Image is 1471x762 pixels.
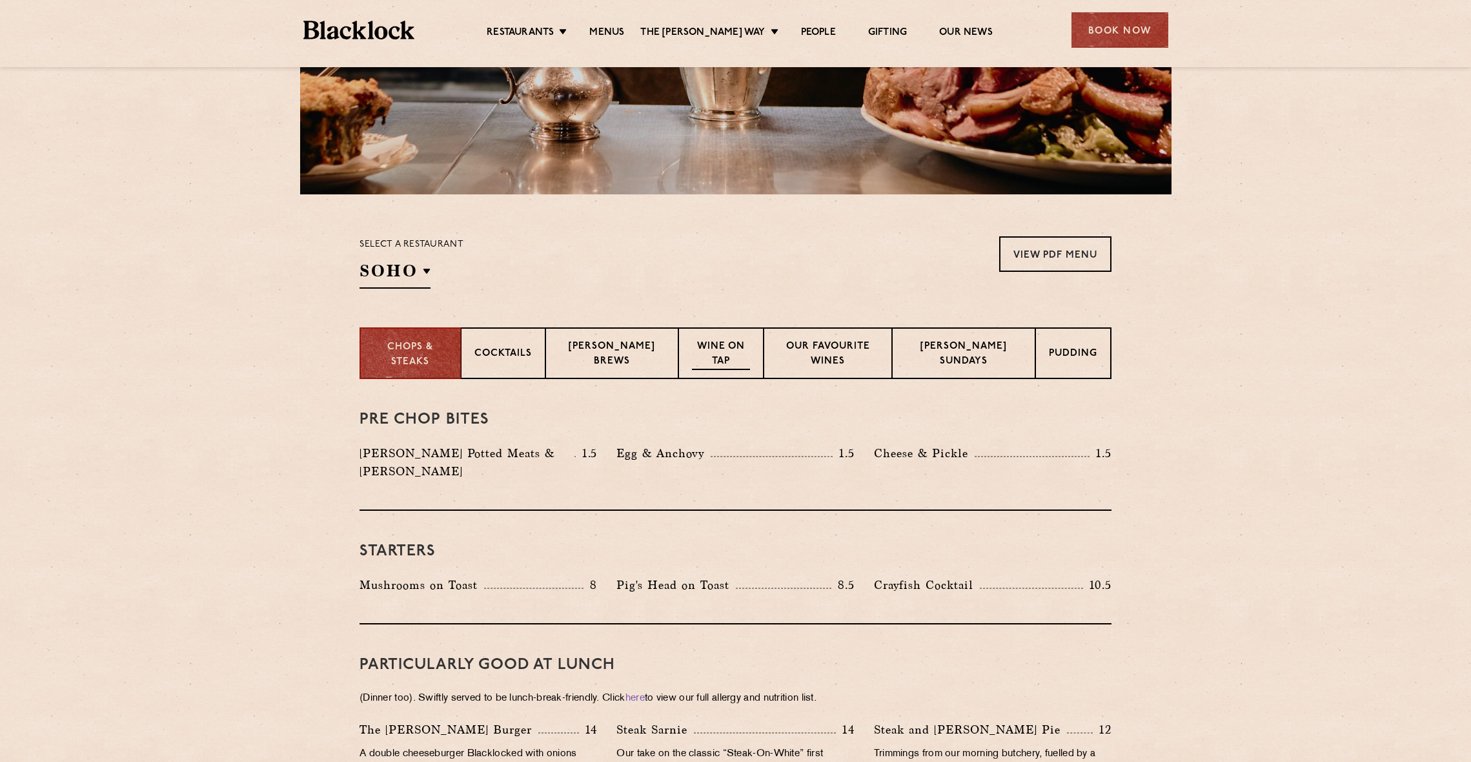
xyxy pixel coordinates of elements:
[360,260,431,289] h2: SOHO
[360,576,484,594] p: Mushrooms on Toast
[616,576,736,594] p: Pig's Head on Toast
[833,445,855,462] p: 1.5
[1049,347,1097,363] p: Pudding
[474,347,532,363] p: Cocktails
[777,340,879,370] p: Our favourite wines
[692,340,749,370] p: Wine on Tap
[360,236,463,253] p: Select a restaurant
[1071,12,1168,48] div: Book Now
[360,543,1111,560] h3: Starters
[874,444,975,462] p: Cheese & Pickle
[579,721,598,738] p: 14
[939,26,993,41] a: Our News
[868,26,907,41] a: Gifting
[836,721,855,738] p: 14
[589,26,624,41] a: Menus
[559,340,665,370] p: [PERSON_NAME] Brews
[360,657,1111,674] h3: PARTICULARLY GOOD AT LUNCH
[303,21,415,39] img: BL_Textured_Logo-footer-cropped.svg
[1090,445,1111,462] p: 1.5
[831,577,855,593] p: 8.5
[1093,721,1111,738] p: 12
[360,690,1111,708] p: (Dinner too). Swiftly served to be lunch-break-friendly. Click to view our full allergy and nutri...
[487,26,554,41] a: Restaurants
[801,26,836,41] a: People
[374,340,447,369] p: Chops & Steaks
[640,26,765,41] a: The [PERSON_NAME] Way
[625,694,645,703] a: here
[999,236,1111,272] a: View PDF Menu
[616,444,711,462] p: Egg & Anchovy
[874,576,980,594] p: Crayfish Cocktail
[583,577,597,593] p: 8
[616,721,694,739] p: Steak Sarnie
[360,411,1111,428] h3: Pre Chop Bites
[906,340,1022,370] p: [PERSON_NAME] Sundays
[874,721,1067,739] p: Steak and [PERSON_NAME] Pie
[360,721,538,739] p: The [PERSON_NAME] Burger
[360,444,574,480] p: [PERSON_NAME] Potted Meats & [PERSON_NAME]
[1083,577,1111,593] p: 10.5
[576,445,598,462] p: 1.5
